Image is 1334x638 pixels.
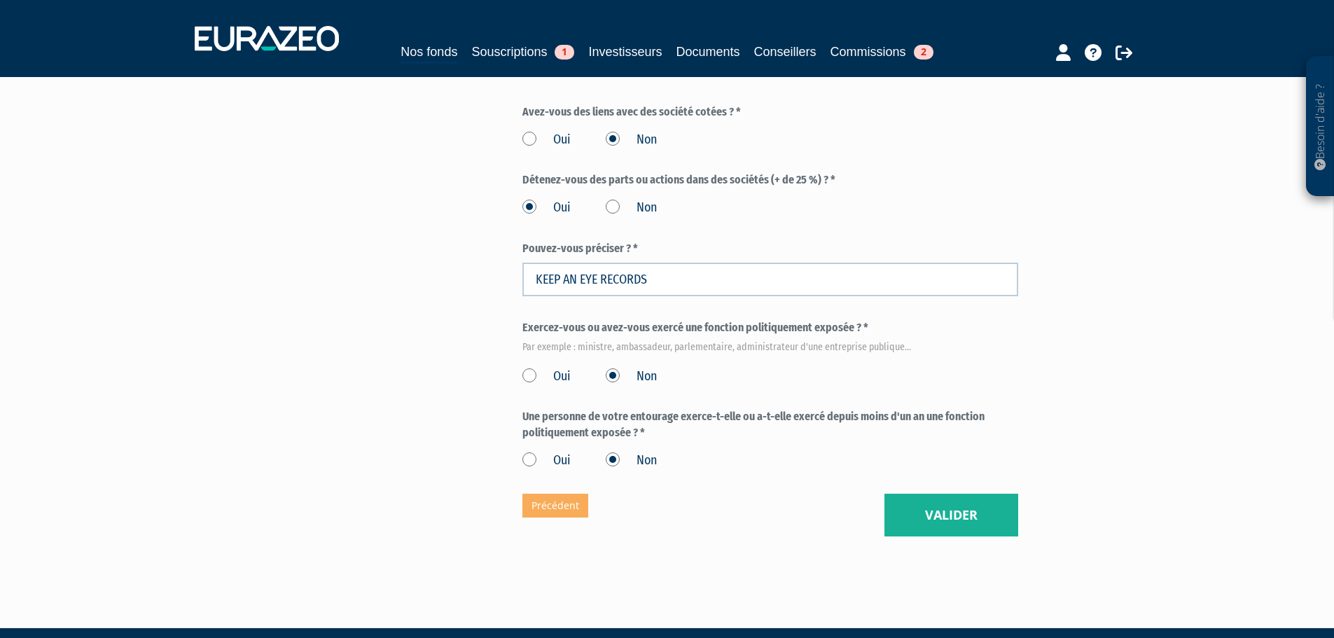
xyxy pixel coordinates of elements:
button: Valider [884,494,1018,537]
a: Précédent [522,494,588,518]
a: Nos fonds [401,42,457,64]
label: Oui [522,199,571,217]
label: Pouvez-vous préciser ? * [522,241,1018,257]
label: Oui [522,368,571,386]
label: Détenez-vous des parts ou actions dans des sociétés (+ de 25 %) ? * [522,172,1018,188]
a: Investisseurs [588,42,662,62]
label: Oui [522,452,571,470]
label: Non [606,368,657,386]
label: Non [606,452,657,470]
a: Conseillers [754,42,817,62]
p: Besoin d'aide ? [1312,64,1328,190]
label: Exercez-vous ou avez-vous exercé une fonction politiquement exposée ? * [522,320,1018,350]
span: 1 [555,45,574,60]
label: Oui [522,131,571,149]
label: Avez-vous des liens avec des société cotées ? * [522,104,1018,120]
label: Une personne de votre entourage exerce-t-elle ou a-t-elle exercé depuis moins d'un an une fonctio... [522,409,1018,441]
label: Non [606,131,657,149]
a: Documents [676,42,740,62]
label: Non [606,199,657,217]
em: Par exemple : ministre, ambassadeur, parlementaire, administrateur d'une entreprise publique... [522,340,1018,354]
span: 2 [914,45,933,60]
img: 1732889491-logotype_eurazeo_blanc_rvb.png [195,26,339,51]
a: Souscriptions1 [471,42,574,62]
a: Commissions2 [831,42,933,62]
